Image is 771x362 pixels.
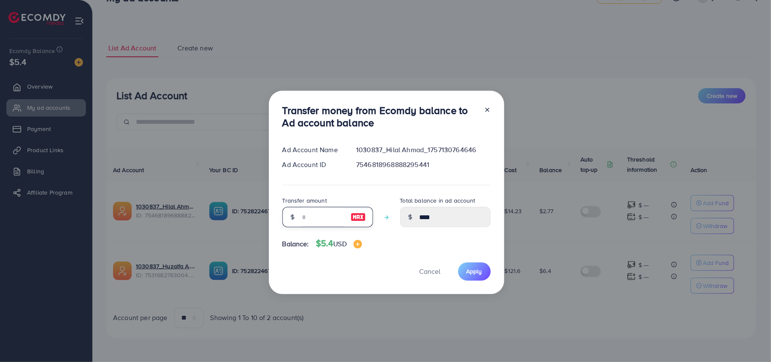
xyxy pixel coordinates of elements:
span: Balance: [282,239,309,249]
span: Apply [467,267,482,276]
h3: Transfer money from Ecomdy balance to Ad account balance [282,104,477,129]
span: USD [333,239,346,248]
img: image [351,212,366,222]
label: Total balance in ad account [400,196,475,205]
h4: $5.4 [316,238,362,249]
div: Ad Account Name [276,145,350,155]
div: Ad Account ID [276,160,350,170]
img: image [354,240,362,248]
div: 7546818968888295441 [349,160,497,170]
iframe: Chat [735,324,765,356]
span: Cancel [420,267,441,276]
div: 1030837_Hilal Ahmad_1757130764646 [349,145,497,155]
label: Transfer amount [282,196,327,205]
button: Apply [458,262,491,281]
button: Cancel [409,262,451,281]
